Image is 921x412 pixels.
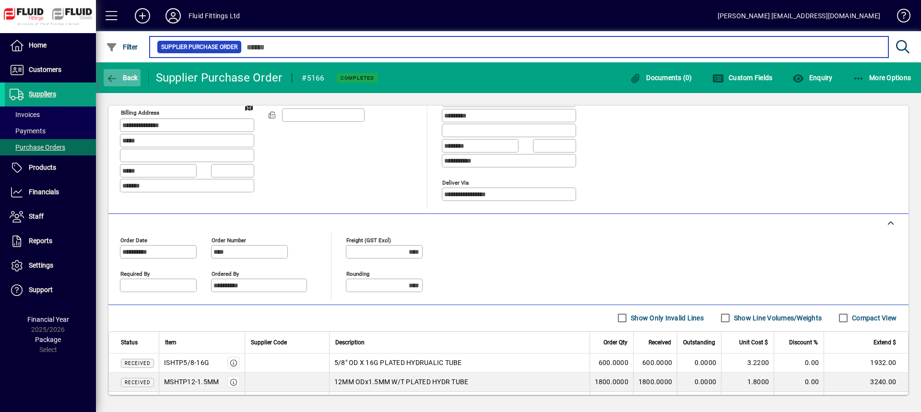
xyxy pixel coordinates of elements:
[241,99,257,115] a: View on map
[874,337,896,348] span: Extend $
[5,123,96,139] a: Payments
[334,358,462,367] span: 5/8" OD X 16G PLATED HYDRUALIC TUBE
[346,236,391,243] mat-label: Freight (GST excl)
[189,8,240,24] div: Fluid Fittings Ltd
[29,66,61,73] span: Customers
[341,75,374,81] span: Completed
[629,313,704,323] label: Show Only Invalid Lines
[161,42,237,52] span: Supplier Purchase Order
[346,270,369,277] mat-label: Rounding
[850,69,914,86] button: More Options
[120,236,147,243] mat-label: Order date
[603,337,627,348] span: Order Qty
[35,336,61,343] span: Package
[789,337,818,348] span: Discount %
[5,156,96,180] a: Products
[824,353,908,373] td: 1932.00
[96,69,149,86] app-page-header-button: Back
[212,236,246,243] mat-label: Order number
[649,337,671,348] span: Received
[5,205,96,229] a: Staff
[29,237,52,245] span: Reports
[633,353,677,373] td: 600.0000
[29,90,56,98] span: Suppliers
[590,373,633,392] td: 1800.0000
[120,270,150,277] mat-label: Required by
[106,74,138,82] span: Back
[212,270,239,277] mat-label: Ordered by
[5,34,96,58] a: Home
[125,380,150,385] span: Received
[27,316,69,323] span: Financial Year
[5,278,96,302] a: Support
[104,38,141,56] button: Filter
[164,358,209,367] div: ISHTP5/8-16G
[590,353,633,373] td: 600.0000
[127,7,158,24] button: Add
[10,127,46,135] span: Payments
[721,373,774,392] td: 1.8000
[630,74,692,82] span: Documents (0)
[677,373,721,392] td: 0.0000
[792,74,832,82] span: Enquiry
[5,58,96,82] a: Customers
[590,392,633,411] td: 600.0000
[158,7,189,24] button: Profile
[10,111,40,118] span: Invoices
[5,106,96,123] a: Invoices
[774,353,824,373] td: 0.00
[29,261,53,269] span: Settings
[29,188,59,196] span: Financials
[5,254,96,278] a: Settings
[739,337,768,348] span: Unit Cost $
[774,373,824,392] td: 0.00
[156,70,283,85] div: Supplier Purchase Order
[29,286,53,294] span: Support
[627,69,695,86] button: Documents (0)
[106,43,138,51] span: Filter
[125,361,150,366] span: Received
[683,337,715,348] span: Outstanding
[890,2,909,33] a: Knowledge Base
[774,392,824,411] td: 0.00
[121,337,138,348] span: Status
[712,74,773,82] span: Custom Fields
[334,377,469,387] span: 12MM ODx1.5MM W/T PLATED HYDR TUBE
[633,373,677,392] td: 1800.0000
[732,313,822,323] label: Show Line Volumes/Weights
[5,180,96,204] a: Financials
[104,69,141,86] button: Back
[5,139,96,155] a: Purchase Orders
[710,69,775,86] button: Custom Fields
[29,41,47,49] span: Home
[442,179,469,186] mat-label: Deliver via
[29,164,56,171] span: Products
[677,353,721,373] td: 0.0000
[251,337,287,348] span: Supplier Code
[718,8,880,24] div: [PERSON_NAME] [EMAIL_ADDRESS][DOMAIN_NAME]
[633,392,677,411] td: 600.0000
[824,373,908,392] td: 3240.00
[790,69,835,86] button: Enquiry
[29,212,44,220] span: Staff
[164,377,219,387] div: MSHTP12-1.5MM
[853,74,911,82] span: More Options
[850,313,897,323] label: Compact View
[10,143,65,151] span: Purchase Orders
[165,337,177,348] span: Item
[677,392,721,411] td: 0.0000
[335,337,365,348] span: Description
[5,229,96,253] a: Reports
[302,71,324,86] div: #5166
[721,353,774,373] td: 3.2200
[721,392,774,411] td: 2.5400
[824,392,908,411] td: 1524.00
